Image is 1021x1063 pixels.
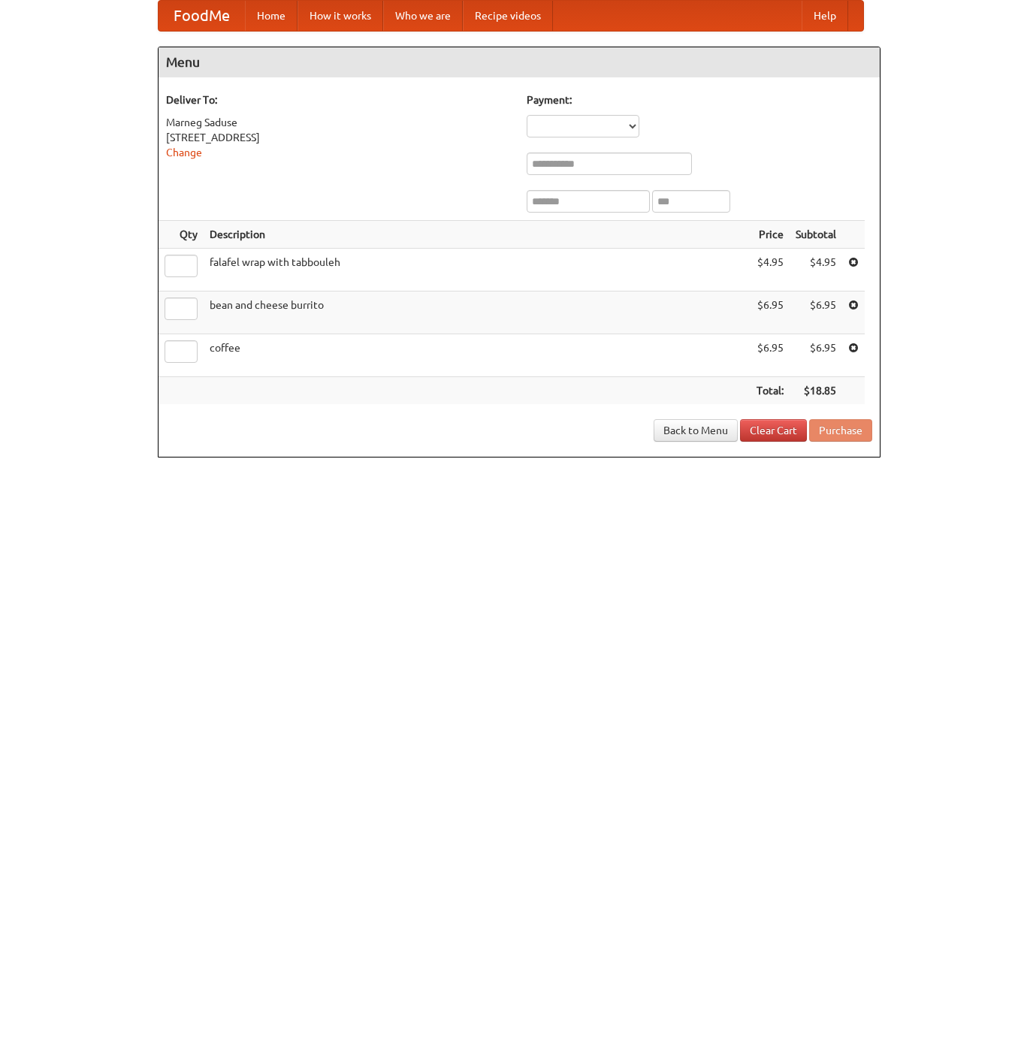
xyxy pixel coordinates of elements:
a: Help [802,1,848,31]
td: $6.95 [790,291,842,334]
th: Qty [159,221,204,249]
a: FoodMe [159,1,245,31]
a: Clear Cart [740,419,807,442]
td: $6.95 [751,291,790,334]
a: Back to Menu [654,419,738,442]
a: Who we are [383,1,463,31]
div: [STREET_ADDRESS] [166,130,512,145]
h5: Deliver To: [166,92,512,107]
td: $4.95 [751,249,790,291]
h4: Menu [159,47,880,77]
td: $6.95 [790,334,842,377]
h5: Payment: [527,92,872,107]
td: $6.95 [751,334,790,377]
td: falafel wrap with tabbouleh [204,249,751,291]
td: $4.95 [790,249,842,291]
th: Description [204,221,751,249]
th: Price [751,221,790,249]
div: Marneg Saduse [166,115,512,130]
td: bean and cheese burrito [204,291,751,334]
td: coffee [204,334,751,377]
a: How it works [298,1,383,31]
a: Change [166,146,202,159]
button: Purchase [809,419,872,442]
a: Recipe videos [463,1,553,31]
th: Total: [751,377,790,405]
th: Subtotal [790,221,842,249]
a: Home [245,1,298,31]
th: $18.85 [790,377,842,405]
